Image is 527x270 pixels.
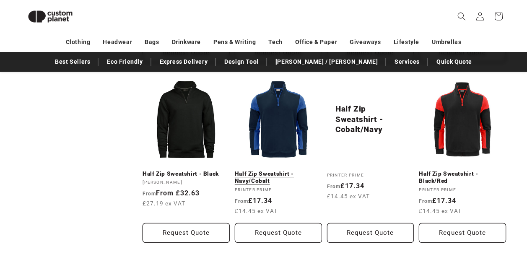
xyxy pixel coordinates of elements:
a: Giveaways [350,35,381,49]
a: [PERSON_NAME] / [PERSON_NAME] [271,55,382,69]
a: Umbrellas [432,35,461,49]
a: Half Zip Sweatshirt - Black [143,170,230,178]
a: Drinkware [172,35,201,49]
a: Bags [145,35,159,49]
img: Custom Planet [21,3,80,30]
a: Tech [268,35,282,49]
a: Design Tool [220,55,263,69]
a: Office & Paper [295,35,337,49]
button: Request Quote [143,223,230,243]
span: £14.45 ex VAT [327,192,370,200]
a: Pens & Writing [213,35,256,49]
a: Eco Friendly [103,55,147,69]
button: Request Quote [327,223,414,243]
a: Half Zip Sweatshirt - Navy/Cobalt [235,170,322,185]
a: Half Zip Sweatshirt - Black/Red [419,170,506,185]
summary: Search [452,7,471,26]
button: Request Quote [235,223,322,243]
a: Express Delivery [156,55,212,69]
a: Headwear [103,35,132,49]
div: Printer Prime [327,172,414,178]
a: Lifestyle [394,35,419,49]
a: Half Zip Sweatshirt - Cobalt/Navy [335,104,406,135]
a: Best Sellers [51,55,94,69]
strong: £17.34 [327,182,364,190]
a: Quick Quote [432,55,476,69]
a: Clothing [66,35,91,49]
iframe: Chat Widget [387,179,527,270]
a: Services [390,55,424,69]
span: From [327,184,340,190]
